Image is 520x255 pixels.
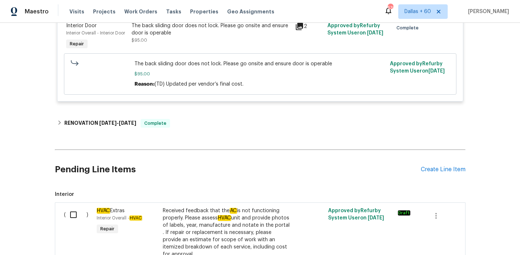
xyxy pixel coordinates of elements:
[368,215,384,221] span: [DATE]
[388,4,393,12] div: 539
[367,30,383,36] span: [DATE]
[134,82,154,87] span: Reason:
[66,23,97,28] span: Interior Door
[55,153,421,186] h2: Pending Line Items
[124,8,157,15] span: Work Orders
[398,210,410,215] em: Draft
[218,215,231,221] em: HVAC
[390,61,445,74] span: Approved by Refurby System User on
[132,38,147,42] span: $95.00
[97,208,125,214] span: Extras
[69,8,84,15] span: Visits
[55,115,465,132] div: RENOVATION [DATE]-[DATE]Complete
[154,82,243,87] span: (TD) Updated per vendor’s final cost.
[134,60,386,67] span: The back sliding door does not lock. Please go onsite and ensure door is operable
[328,208,384,221] span: Approved by Refurby System User on
[396,24,422,32] span: Complete
[93,8,116,15] span: Projects
[97,225,117,233] span: Repair
[230,208,237,214] em: AC
[190,8,218,15] span: Properties
[25,8,49,15] span: Maestro
[132,22,291,37] div: The back sliding door does not lock. Please go onsite and ensure door is operable
[64,119,136,128] h6: RENOVATION
[97,208,110,214] em: HVAC
[295,22,323,31] div: 2
[428,69,445,74] span: [DATE]
[129,215,142,221] em: HVAC
[67,40,87,48] span: Repair
[327,23,383,36] span: Approved by Refurby System User on
[421,166,465,173] div: Create Line Item
[141,120,169,127] span: Complete
[404,8,431,15] span: Dallas + 60
[99,120,117,126] span: [DATE]
[166,9,181,14] span: Tasks
[465,8,509,15] span: [PERSON_NAME]
[99,120,136,126] span: -
[119,120,136,126] span: [DATE]
[97,216,142,220] span: Interior Overall -
[55,191,465,198] span: Interior
[66,31,125,35] span: Interior Overall - Interior Door
[134,70,386,78] span: $95.00
[227,8,274,15] span: Geo Assignments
